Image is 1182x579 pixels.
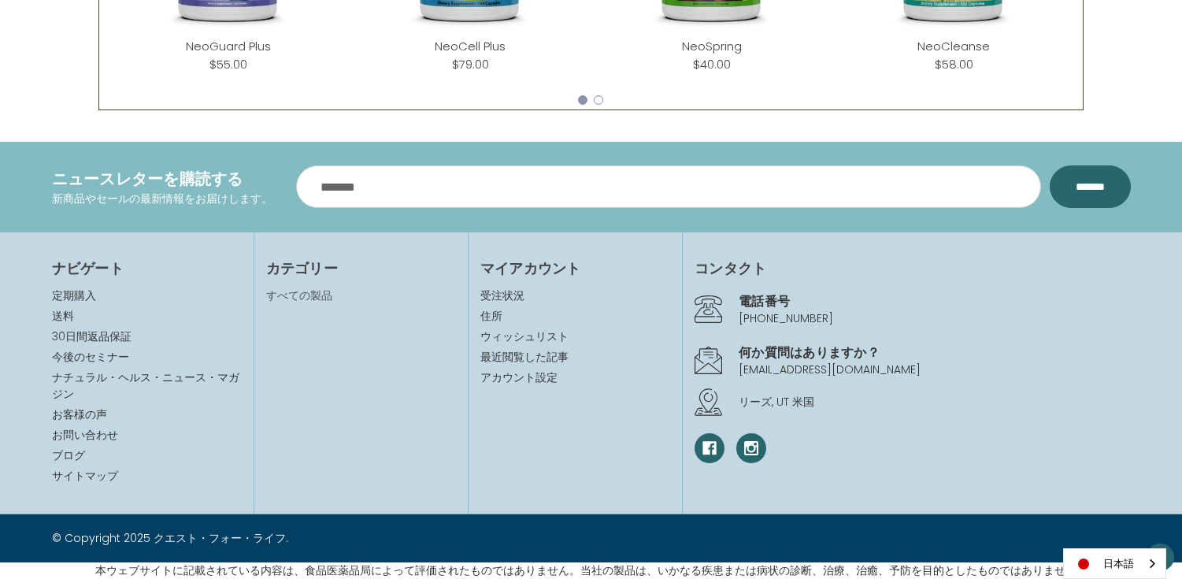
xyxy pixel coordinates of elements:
[594,95,603,105] button: Go to slide 2
[52,468,118,484] a: サイトマップ
[480,258,670,279] h4: マイアカウント
[52,349,129,365] a: 今後のセミナー
[917,38,990,54] a: NeoCleanse
[935,55,973,73] div: $58.00
[186,38,271,54] a: NeoGuard Plus
[480,328,670,345] a: ウィッシュリスト
[52,167,272,191] h4: ニュースレターを購読する
[480,349,670,366] a: 最近閲覧した記事
[52,406,107,422] a: お客様の声
[52,288,96,303] a: 定期購入
[266,288,332,303] a: すべての製品
[1063,548,1166,579] aside: Language selected: 日本語
[95,562,1088,579] p: 本ウェブサイトに記載されている内容は、食品医薬品局によって評価されたものではありません。当社の製品は、いかなる疾患または病状の診断、治療、治癒、予防を目的としたものではありません。
[452,55,489,73] div: $79.00
[693,55,731,73] div: $40.00
[1064,549,1165,578] a: 日本語
[52,369,239,402] a: ナチュラル・ヘルス・ニュース・マガジン
[52,328,132,344] a: 30日間返品保証
[480,369,670,386] a: アカウント設定
[52,530,580,547] p: © Copyright 2025 クエスト・フォー・ライフ.
[739,343,1130,362] h4: 何か質問はありますか？
[52,447,85,463] a: ブログ
[578,95,587,105] button: Go to slide 1
[480,308,670,325] a: 住所
[739,362,921,377] a: [EMAIL_ADDRESS][DOMAIN_NAME]
[266,258,456,279] h4: カテゴリー
[480,288,670,304] a: 受注状況
[52,427,118,443] a: お問い合わせ
[1063,548,1166,579] div: Language
[739,310,833,326] a: [PHONE_NUMBER]
[682,38,742,54] a: NeoSpring
[435,38,506,54] a: NeoCell Plus
[209,55,247,73] div: $55.00
[739,394,1130,410] p: リーズ, UT 米国
[739,291,1130,310] h4: 電話番号
[52,191,272,207] p: 新商品やセールの最新情報をお届けします。
[52,258,242,279] h4: ナビゲート
[695,258,1130,279] h4: コンタクト
[52,308,74,324] a: 送料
